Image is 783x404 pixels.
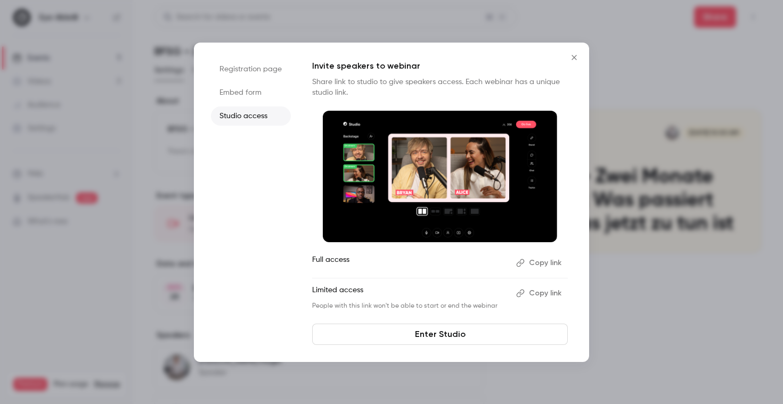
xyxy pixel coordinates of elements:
[312,324,568,345] a: Enter Studio
[323,111,557,243] img: Invite speakers to webinar
[512,254,568,271] button: Copy link
[312,285,508,302] p: Limited access
[312,254,508,271] p: Full access
[512,285,568,302] button: Copy link
[312,77,568,98] p: Share link to studio to give speakers access. Each webinar has a unique studio link.
[312,302,508,310] p: People with this link won't be able to start or end the webinar
[211,60,291,79] li: Registration page
[211,83,291,102] li: Embed form
[312,60,568,72] p: Invite speakers to webinar
[211,106,291,126] li: Studio access
[564,47,585,68] button: Close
